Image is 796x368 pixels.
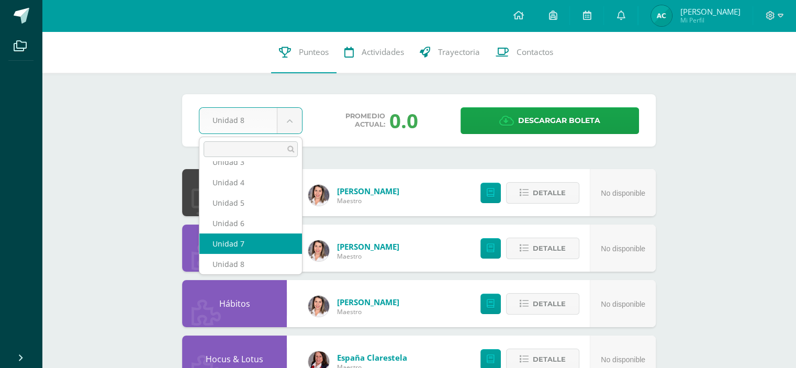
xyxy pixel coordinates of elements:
[199,213,302,233] div: Unidad 6
[199,193,302,213] div: Unidad 5
[199,152,302,172] div: Unidad 3
[199,254,302,274] div: Unidad 8
[199,172,302,193] div: Unidad 4
[199,233,302,254] div: Unidad 7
